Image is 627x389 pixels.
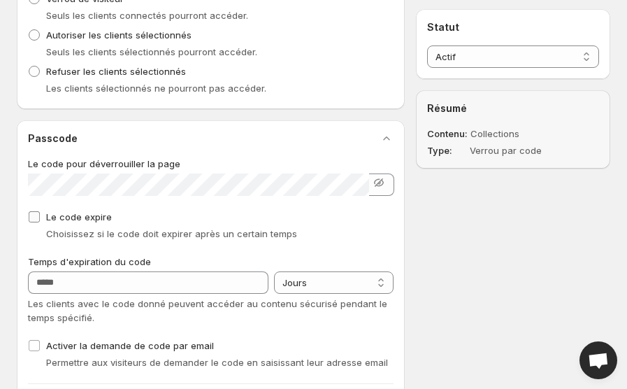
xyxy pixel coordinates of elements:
[427,20,599,34] h2: Statut
[46,46,257,57] span: Seuls les clients sélectionnés pourront accéder.
[46,228,297,239] span: Choisissez si le code doit expirer après un certain temps
[579,341,617,379] div: Open chat
[46,83,266,94] span: Les clients sélectionnés ne pourront pas accéder.
[46,66,186,77] span: Refuser les clients sélectionnés
[28,158,180,169] span: Le code pour déverrouiller la page
[46,29,192,41] span: Autoriser les clients sélectionnés
[28,297,394,325] p: Les clients avec le code donné peuvent accéder au contenu sécurisé pendant le temps spécifié.
[427,143,467,157] dt: Type :
[427,127,468,141] dt: Contenu :
[46,357,388,368] span: Permettre aux visiteurs de demander le code en saisissant leur adresse email
[46,340,214,351] span: Activer la demande de code par email
[28,255,394,269] p: Temps d'expiration du code
[427,101,599,115] h2: Résumé
[46,211,112,222] span: Le code expire
[470,143,564,157] dd: Verrou par code
[46,10,248,21] span: Seuls les clients connectés pourront accéder.
[470,127,565,141] dd: Collections
[28,132,78,146] h2: Passcode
